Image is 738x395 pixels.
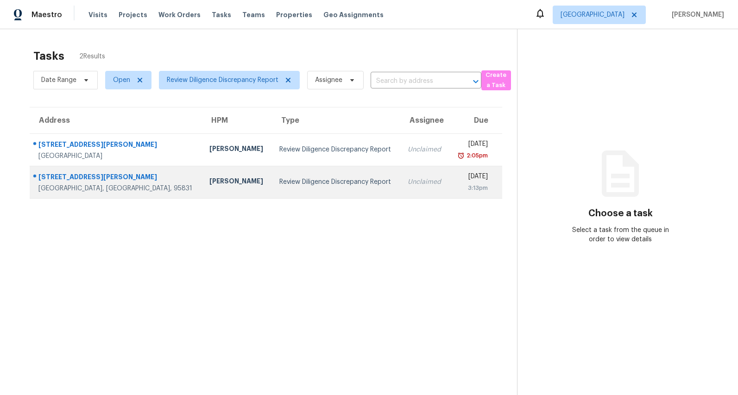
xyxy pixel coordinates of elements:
div: [STREET_ADDRESS][PERSON_NAME] [38,172,195,184]
span: Create a Task [486,70,506,91]
span: Geo Assignments [323,10,384,19]
button: Create a Task [481,70,511,90]
div: [PERSON_NAME] [209,176,264,188]
div: [PERSON_NAME] [209,144,264,156]
th: Assignee [400,107,449,133]
span: Visits [88,10,107,19]
div: Unclaimed [408,145,442,154]
div: Unclaimed [408,177,442,187]
th: Address [30,107,202,133]
span: Tasks [212,12,231,18]
span: Review Diligence Discrepancy Report [167,75,278,85]
div: [GEOGRAPHIC_DATA] [38,151,195,161]
div: [DATE] [456,172,488,183]
img: Overdue Alarm Icon [457,151,465,160]
button: Open [469,75,482,88]
input: Search by address [371,74,455,88]
span: 2 Results [79,52,105,61]
div: [STREET_ADDRESS][PERSON_NAME] [38,140,195,151]
h3: Choose a task [588,209,653,218]
span: Maestro [32,10,62,19]
th: HPM [202,107,271,133]
div: 2:05pm [465,151,488,160]
span: Date Range [41,75,76,85]
th: Type [272,107,400,133]
span: Assignee [315,75,342,85]
div: [GEOGRAPHIC_DATA], [GEOGRAPHIC_DATA], 95831 [38,184,195,193]
span: [PERSON_NAME] [668,10,724,19]
span: Projects [119,10,147,19]
div: 3:13pm [456,183,488,193]
span: Work Orders [158,10,201,19]
h2: Tasks [33,51,64,61]
th: Due [449,107,502,133]
span: Properties [276,10,312,19]
div: [DATE] [456,139,488,151]
span: [GEOGRAPHIC_DATA] [561,10,624,19]
span: Teams [242,10,265,19]
div: Review Diligence Discrepancy Report [279,177,393,187]
span: Open [113,75,130,85]
div: Review Diligence Discrepancy Report [279,145,393,154]
div: Select a task from the queue in order to view details [569,226,672,244]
